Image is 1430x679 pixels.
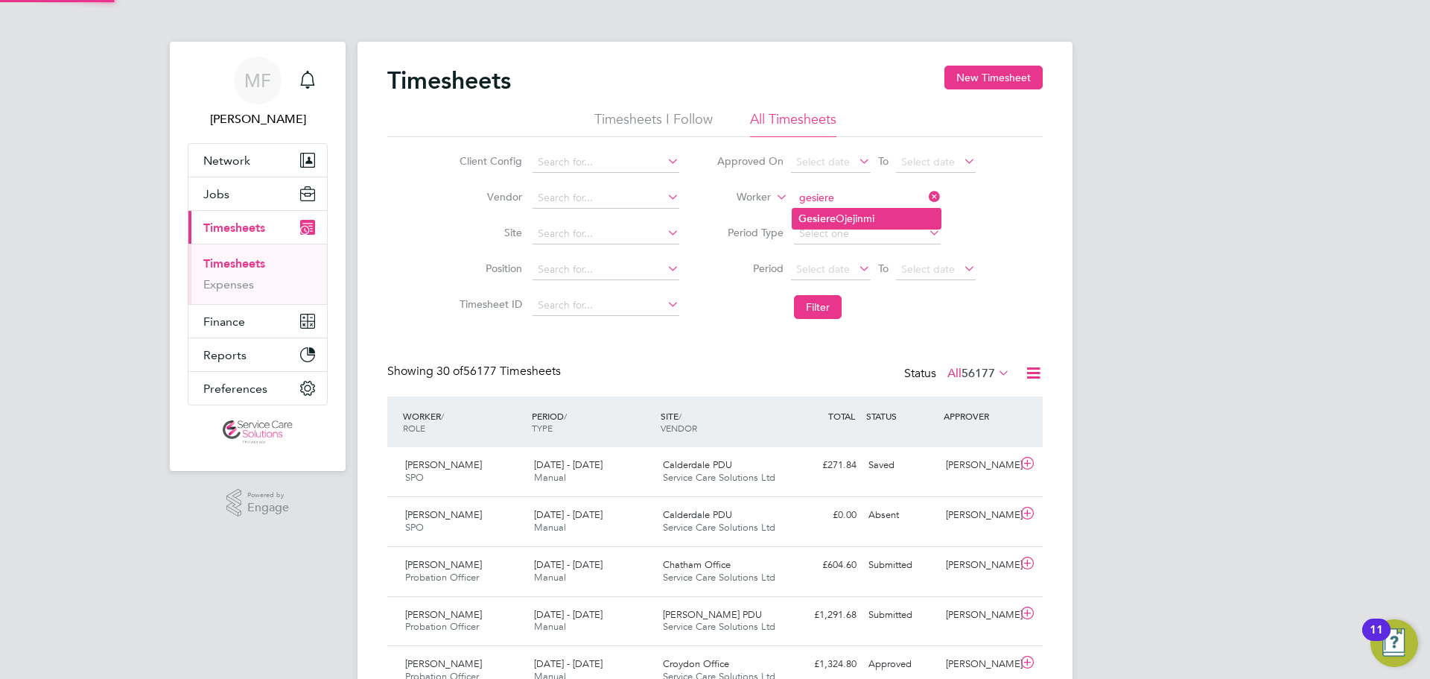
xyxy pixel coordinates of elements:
[405,571,479,584] span: Probation Officer
[534,508,603,521] span: [DATE] - [DATE]
[188,305,327,338] button: Finance
[940,453,1017,478] div: [PERSON_NAME]
[188,57,328,128] a: MF[PERSON_NAME]
[862,553,940,578] div: Submitted
[940,652,1017,677] div: [PERSON_NAME]
[534,620,566,633] span: Manual
[679,410,681,422] span: /
[663,571,775,584] span: Service Care Solutions Ltd
[405,471,424,484] span: SPO
[594,110,713,137] li: Timesheets I Follow
[785,603,862,628] div: £1,291.68
[223,420,293,444] img: servicecare-logo-retina.png
[528,402,657,441] div: PERIOD
[405,657,482,670] span: [PERSON_NAME]
[403,422,425,434] span: ROLE
[247,489,289,502] span: Powered by
[188,110,328,128] span: Megan Ford
[663,657,729,670] span: Croydon Office
[188,338,327,371] button: Reports
[944,66,1043,89] button: New Timesheet
[663,608,762,621] span: [PERSON_NAME] PDU
[940,603,1017,628] div: [PERSON_NAME]
[436,364,561,379] span: 56177 Timesheets
[798,212,836,225] b: Gesiere
[188,420,328,444] a: Go to home page
[785,553,862,578] div: £604.60
[794,224,941,244] input: Select one
[1370,630,1383,649] div: 11
[436,364,463,379] span: 30 of
[940,503,1017,528] div: [PERSON_NAME]
[663,458,732,471] span: Calderdale PDU
[862,503,940,528] div: Absent
[455,262,522,275] label: Position
[661,422,697,434] span: VENDOR
[533,152,679,173] input: Search for...
[203,277,254,291] a: Expenses
[663,521,775,534] span: Service Care Solutions Ltd
[862,453,940,478] div: Saved
[405,508,482,521] span: [PERSON_NAME]
[796,155,850,168] span: Select date
[247,502,289,514] span: Engage
[874,259,893,278] span: To
[862,402,940,429] div: STATUS
[188,144,327,177] button: Network
[716,154,784,168] label: Approved On
[405,521,424,534] span: SPO
[405,458,482,471] span: [PERSON_NAME]
[901,262,955,276] span: Select date
[657,402,786,441] div: SITE
[405,558,482,571] span: [PERSON_NAME]
[226,489,290,517] a: Powered byEngage
[785,503,862,528] div: £0.00
[947,366,1010,381] label: All
[533,188,679,209] input: Search for...
[534,558,603,571] span: [DATE] - [DATE]
[785,453,862,478] div: £271.84
[534,521,566,534] span: Manual
[862,652,940,677] div: Approved
[532,422,553,434] span: TYPE
[704,190,771,205] label: Worker
[534,458,603,471] span: [DATE] - [DATE]
[387,66,511,95] h2: Timesheets
[533,224,679,244] input: Search for...
[904,364,1013,385] div: Status
[564,410,567,422] span: /
[534,471,566,484] span: Manual
[534,608,603,621] span: [DATE] - [DATE]
[455,190,522,203] label: Vendor
[203,315,245,329] span: Finance
[399,402,528,441] div: WORKER
[828,410,855,422] span: TOTAL
[534,657,603,670] span: [DATE] - [DATE]
[405,620,479,633] span: Probation Officer
[203,154,250,168] span: Network
[170,42,346,471] nav: Main navigation
[203,221,265,235] span: Timesheets
[1370,619,1418,667] button: Open Resource Center, 11 new notifications
[750,110,836,137] li: All Timesheets
[901,155,955,168] span: Select date
[794,188,941,209] input: Search for...
[874,151,893,171] span: To
[716,226,784,239] label: Period Type
[792,209,941,229] li: Ojejinmi
[663,558,731,571] span: Chatham Office
[188,244,327,304] div: Timesheets
[794,295,842,319] button: Filter
[663,508,732,521] span: Calderdale PDU
[716,262,784,275] label: Period
[785,652,862,677] div: £1,324.80
[441,410,444,422] span: /
[940,553,1017,578] div: [PERSON_NAME]
[244,71,271,90] span: MF
[387,364,564,379] div: Showing
[203,382,267,396] span: Preferences
[405,608,482,621] span: [PERSON_NAME]
[455,297,522,311] label: Timesheet ID
[862,603,940,628] div: Submitted
[203,187,229,201] span: Jobs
